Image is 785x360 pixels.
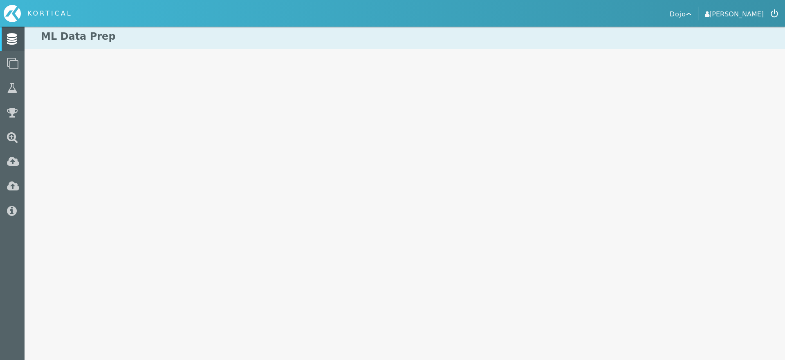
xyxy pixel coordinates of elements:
[4,5,79,22] a: KORTICAL
[25,25,785,49] h1: ML Data Prep
[686,13,691,16] img: icon-arrow--selector--white.svg
[4,5,79,22] div: Home
[4,5,21,22] img: icon-kortical.svg
[705,8,764,19] a: [PERSON_NAME]
[771,9,778,18] img: icon-logout.svg
[664,7,698,20] button: Dojo
[27,9,72,18] div: KORTICAL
